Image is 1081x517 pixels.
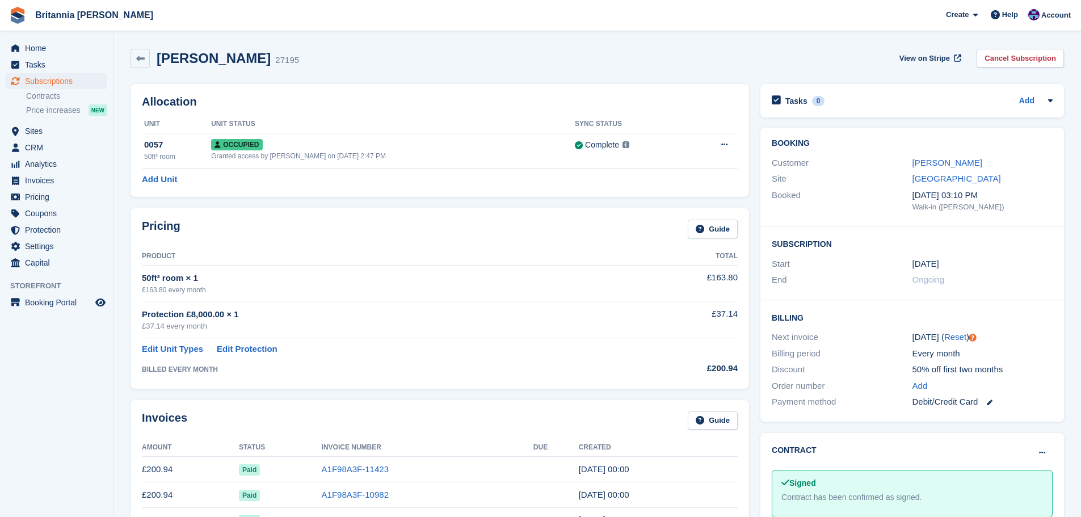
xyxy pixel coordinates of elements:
span: Pricing [25,189,93,205]
a: Edit Unit Types [142,343,203,356]
span: Account [1041,10,1071,21]
a: Price increases NEW [26,104,107,116]
th: Amount [142,439,239,457]
div: NEW [89,104,107,116]
td: £37.14 [628,301,738,338]
a: A1F98A3F-11423 [322,464,389,474]
div: 50ft² room [144,152,211,162]
div: Order number [772,380,912,393]
div: Protection £8,000.00 × 1 [142,308,628,321]
a: Contracts [26,91,107,102]
div: 0 [812,96,825,106]
a: menu [6,173,107,188]
a: Add [912,380,928,393]
a: Add [1019,95,1034,108]
div: Site [772,173,912,186]
span: Paid [239,490,260,501]
div: Walk-in ([PERSON_NAME]) [912,201,1053,213]
div: [DATE] ( ) [912,331,1053,344]
span: Analytics [25,156,93,172]
div: Booked [772,189,912,213]
a: View on Stripe [895,49,964,68]
a: Reset [944,332,966,342]
span: Settings [25,238,93,254]
a: menu [6,156,107,172]
div: 0057 [144,138,211,152]
div: Granted access by [PERSON_NAME] on [DATE] 2:47 PM [211,151,575,161]
div: Customer [772,157,912,170]
a: A1F98A3F-10982 [322,490,389,499]
div: £200.94 [628,362,738,375]
span: Occupied [211,139,262,150]
a: Edit Protection [217,343,277,356]
div: Payment method [772,396,912,409]
div: 50% off first two months [912,363,1053,376]
a: [PERSON_NAME] [912,158,982,167]
td: £200.94 [142,482,239,508]
a: Preview store [94,296,107,309]
a: menu [6,189,107,205]
th: Status [239,439,322,457]
th: Unit Status [211,115,575,133]
h2: [PERSON_NAME] [157,51,271,66]
img: Becca Clark [1028,9,1040,20]
span: Ongoing [912,275,945,284]
a: menu [6,123,107,139]
span: Subscriptions [25,73,93,89]
th: Sync Status [575,115,688,133]
div: £163.80 every month [142,285,628,295]
a: Cancel Subscription [977,49,1064,68]
time: 2023-10-28 23:00:00 UTC [912,258,939,271]
th: Invoice Number [322,439,533,457]
a: menu [6,238,107,254]
div: Discount [772,363,912,376]
img: icon-info-grey-7440780725fd019a000dd9b08b2336e03edf1995a4989e88bcd33f0948082b44.svg [622,141,629,148]
span: Create [946,9,969,20]
h2: Tasks [785,96,807,106]
span: Invoices [25,173,93,188]
span: Price increases [26,105,81,116]
div: Start [772,258,912,271]
div: Tooltip anchor [968,333,978,343]
div: End [772,274,912,287]
div: £37.14 every month [142,321,628,332]
td: £163.80 [628,265,738,301]
span: Coupons [25,205,93,221]
a: menu [6,57,107,73]
h2: Contract [772,444,817,456]
span: Protection [25,222,93,238]
img: stora-icon-8386f47178a22dfd0bd8f6a31ec36ba5ce8667c1dd55bd0f319d3a0aa187defe.svg [9,7,26,24]
a: menu [6,73,107,89]
span: Sites [25,123,93,139]
div: Next invoice [772,331,912,344]
a: menu [6,222,107,238]
a: Add Unit [142,173,177,186]
h2: Allocation [142,95,738,108]
span: Booking Portal [25,295,93,310]
span: Capital [25,255,93,271]
h2: Billing [772,312,1053,323]
a: menu [6,255,107,271]
h2: Booking [772,139,1053,148]
div: BILLED EVERY MONTH [142,364,628,375]
div: 50ft² room × 1 [142,272,628,285]
td: £200.94 [142,457,239,482]
h2: Pricing [142,220,180,238]
div: Billing period [772,347,912,360]
h2: Invoices [142,411,187,430]
a: Guide [688,411,738,430]
a: menu [6,40,107,56]
div: Signed [781,477,1043,489]
span: Home [25,40,93,56]
a: Guide [688,220,738,238]
a: Britannia [PERSON_NAME] [31,6,158,24]
a: menu [6,140,107,155]
div: Contract has been confirmed as signed. [781,491,1043,503]
div: [DATE] 03:10 PM [912,189,1053,202]
span: Help [1002,9,1018,20]
time: 2025-07-28 23:00:43 UTC [579,490,629,499]
a: [GEOGRAPHIC_DATA] [912,174,1001,183]
div: Every month [912,347,1053,360]
div: Debit/Credit Card [912,396,1053,409]
a: menu [6,205,107,221]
